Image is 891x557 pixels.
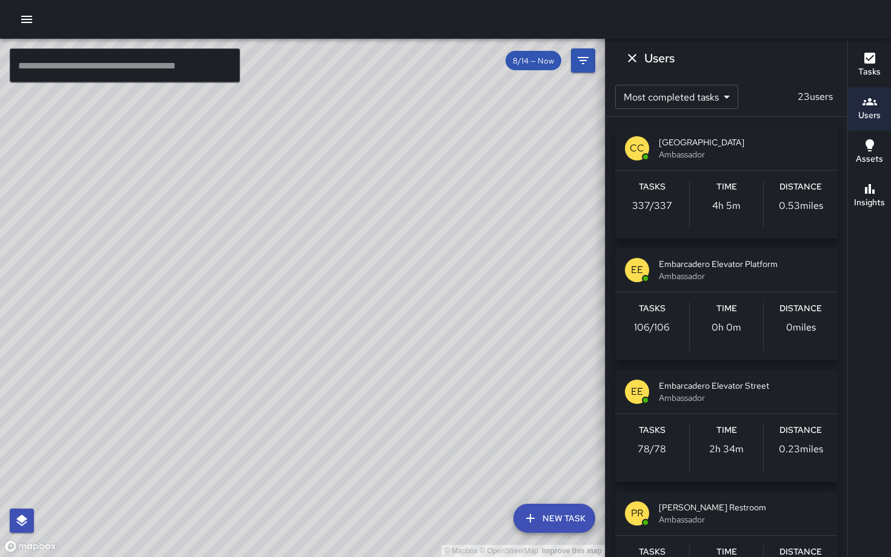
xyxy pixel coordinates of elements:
[716,180,737,194] h6: Time
[631,384,643,399] p: EE
[615,248,838,360] button: EEEmbarcadero Elevator PlatformAmbassadorTasks106/106Time0h 0mDistance0miles
[659,136,828,148] span: [GEOGRAPHIC_DATA]
[630,141,644,156] p: CC
[786,320,816,335] p: 0 miles
[632,199,672,213] p: 337 / 337
[779,302,822,315] h6: Distance
[793,90,838,104] p: 23 users
[634,320,670,335] p: 106 / 106
[716,302,737,315] h6: Time
[615,127,838,239] button: CC[GEOGRAPHIC_DATA]AmbassadorTasks337/337Time4h 5mDistance0.53miles
[620,46,644,70] button: Dismiss
[854,196,885,209] h6: Insights
[659,258,828,270] span: Embarcadero Elevator Platform
[639,424,666,437] h6: Tasks
[858,109,881,122] h6: Users
[659,270,828,282] span: Ambassador
[659,392,828,404] span: Ambassador
[848,44,891,87] button: Tasks
[506,56,561,66] span: 8/14 — Now
[779,424,822,437] h6: Distance
[709,442,744,456] p: 2h 34m
[639,302,666,315] h6: Tasks
[659,148,828,160] span: Ambassador
[712,199,741,213] p: 4h 5m
[779,442,823,456] p: 0.23 miles
[513,504,595,533] button: New Task
[631,263,643,277] p: EE
[615,85,738,109] div: Most completed tasks
[659,513,828,526] span: Ambassador
[848,87,891,131] button: Users
[639,180,666,194] h6: Tasks
[644,48,675,68] h6: Users
[712,320,741,335] p: 0h 0m
[848,174,891,218] button: Insights
[848,131,891,174] button: Assets
[779,180,822,194] h6: Distance
[659,501,828,513] span: [PERSON_NAME] Restroom
[638,442,666,456] p: 78 / 78
[615,370,838,482] button: EEEmbarcadero Elevator StreetAmbassadorTasks78/78Time2h 34mDistance0.23miles
[716,424,737,437] h6: Time
[631,506,643,521] p: PR
[856,153,883,166] h6: Assets
[779,199,823,213] p: 0.53 miles
[659,380,828,392] span: Embarcadero Elevator Street
[571,48,595,73] button: Filters
[858,65,881,79] h6: Tasks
